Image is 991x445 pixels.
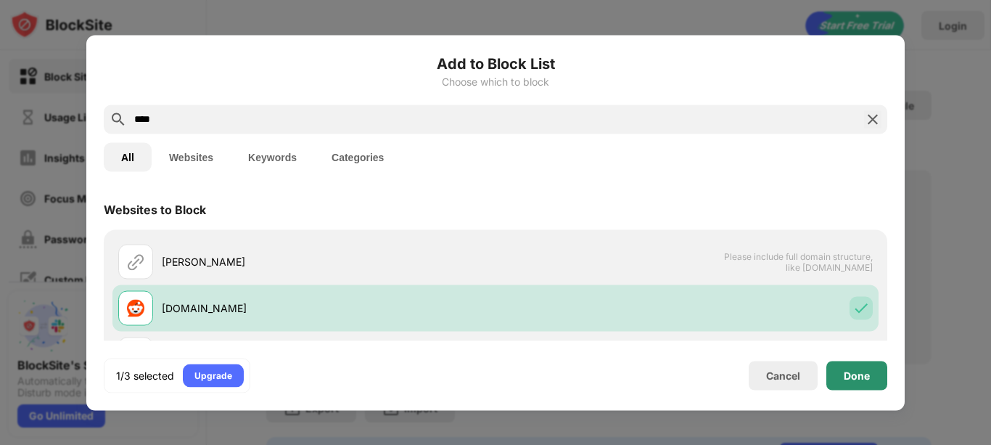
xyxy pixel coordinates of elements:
div: Upgrade [194,368,232,383]
h6: Add to Block List [104,52,887,74]
button: Keywords [231,142,314,171]
img: url.svg [127,253,144,270]
button: Categories [314,142,401,171]
img: favicons [127,299,144,317]
div: Cancel [766,370,800,382]
button: Websites [152,142,231,171]
div: [PERSON_NAME] [162,254,495,269]
span: Please include full domain structure, like [DOMAIN_NAME] [723,250,873,272]
button: All [104,142,152,171]
img: search-close [864,110,881,128]
div: Websites to Block [104,202,206,216]
div: 1/3 selected [116,368,174,383]
div: [DOMAIN_NAME] [162,301,495,316]
div: Choose which to block [104,75,887,87]
img: search.svg [110,110,127,128]
div: Done [844,370,870,381]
